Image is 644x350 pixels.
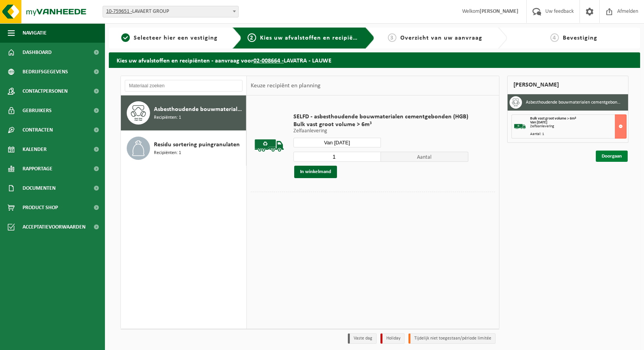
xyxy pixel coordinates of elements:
span: 1 [121,33,130,42]
a: Doorgaan [596,151,628,162]
p: Zelfaanlevering [293,128,468,134]
span: Gebruikers [23,101,52,120]
tcxspan: Call 02-008664 - via 3CX [253,58,284,64]
span: Recipiënten: 1 [154,149,181,157]
span: Selecteer hier een vestiging [134,35,218,41]
input: Selecteer datum [293,138,381,147]
a: 1Selecteer hier een vestiging [113,33,226,43]
li: Tijdelijk niet toegestaan/période limitée [408,333,496,344]
span: Asbesthoudende bouwmaterialen cementgebonden (hechtgebonden) [154,105,244,114]
span: 2 [248,33,256,42]
div: Zelfaanlevering [530,125,626,128]
span: Kies uw afvalstoffen en recipiënten [260,35,367,41]
span: Dashboard [23,43,52,62]
span: Rapportage [23,159,52,178]
div: [PERSON_NAME] [507,76,628,94]
h3: Asbesthoudende bouwmaterialen cementgebonden (hechtgebonden) [526,96,622,109]
li: Holiday [380,333,405,344]
span: Documenten [23,178,56,198]
span: Residu sortering puingranulaten [154,140,240,149]
span: Overzicht van uw aanvraag [400,35,482,41]
h2: Kies uw afvalstoffen en recipiënten - aanvraag voor LAVATRA - LAUWE [109,52,640,68]
span: Bevestiging [563,35,597,41]
span: Product Shop [23,198,58,217]
span: Navigatie [23,23,47,43]
span: Bulk vast groot volume > 6m³ [530,116,576,121]
div: Aantal: 1 [530,132,626,136]
span: Bedrijfsgegevens [23,62,68,81]
strong: Van [DATE] [530,120,547,125]
span: Bulk vast groot volume > 6m³ [293,121,468,128]
span: SELFD - asbesthoudende bouwmaterialen cementgebonden (HGB) [293,113,468,121]
input: Materiaal zoeken [125,80,243,92]
span: 3 [388,33,396,42]
span: Aantal [381,152,468,162]
button: In winkelmand [294,166,337,178]
button: Asbesthoudende bouwmaterialen cementgebonden (hechtgebonden) Recipiënten: 1 [121,95,246,131]
button: Residu sortering puingranulaten Recipiënten: 1 [121,131,246,166]
span: Kalender [23,140,47,159]
span: 4 [550,33,559,42]
span: Acceptatievoorwaarden [23,217,86,237]
span: Contracten [23,120,53,140]
span: 10-759651 - LAVAERT GROUP [103,6,238,17]
span: Contactpersonen [23,81,68,101]
li: Vaste dag [348,333,377,344]
span: Recipiënten: 1 [154,114,181,121]
tcxspan: Call 10-759651 - via 3CX [106,9,132,14]
div: Keuze recipiënt en planning [247,76,325,95]
strong: [PERSON_NAME] [480,9,518,14]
